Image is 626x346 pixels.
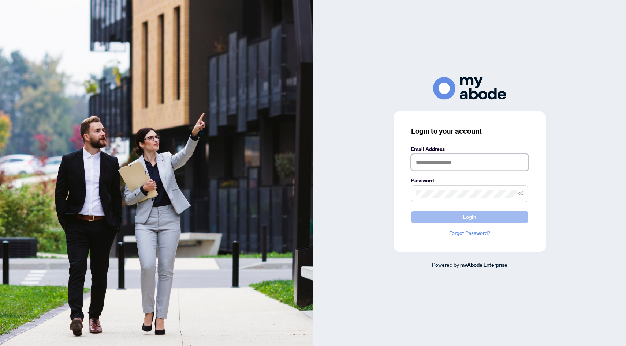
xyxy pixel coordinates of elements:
[411,145,528,153] label: Email Address
[411,126,528,136] h3: Login to your account
[411,176,528,185] label: Password
[432,261,459,268] span: Powered by
[411,211,528,223] button: Login
[518,191,523,196] span: eye-invisible
[484,261,507,268] span: Enterprise
[411,229,528,237] a: Forgot Password?
[433,77,506,99] img: ma-logo
[463,211,476,223] span: Login
[460,261,482,269] a: myAbode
